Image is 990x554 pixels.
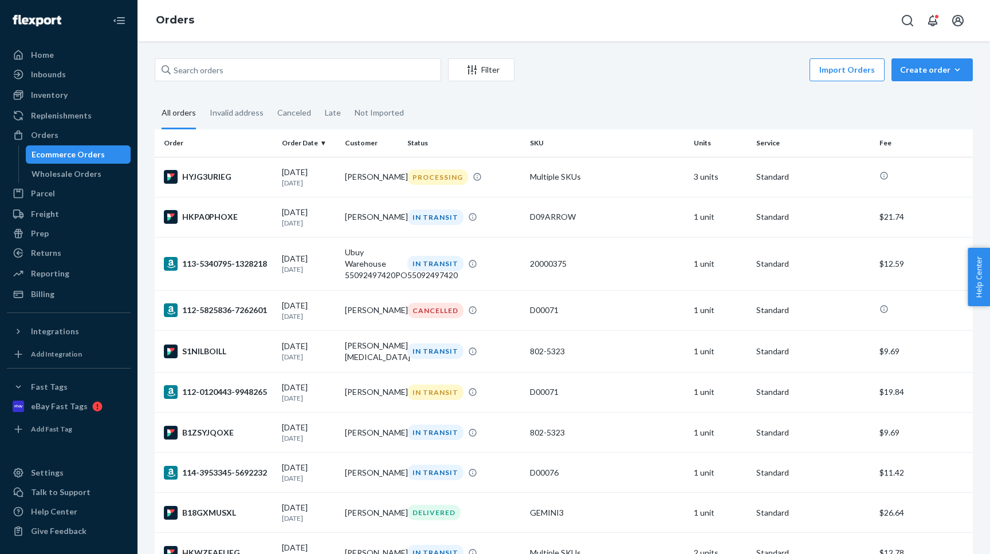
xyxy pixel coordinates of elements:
td: [PERSON_NAME] [340,157,403,197]
div: Late [325,98,341,128]
p: Standard [756,467,870,478]
td: [PERSON_NAME][MEDICAL_DATA] [340,330,403,372]
div: IN TRANSIT [407,256,463,271]
a: Replenishments [7,106,131,125]
div: Settings [31,467,64,478]
div: [DATE] [282,382,335,403]
div: D00071 [530,386,685,398]
th: Service [752,129,874,157]
button: Filter [448,58,514,81]
p: Standard [756,386,870,398]
button: Open Search Box [896,9,919,32]
div: [DATE] [282,462,335,483]
a: Reporting [7,264,131,283]
div: [DATE] [282,207,335,228]
th: Status [403,129,525,157]
div: 802-5323 [530,346,685,357]
a: Inbounds [7,65,131,84]
p: [DATE] [282,178,335,188]
p: Standard [756,304,870,316]
a: Ecommerce Orders [26,145,131,164]
p: [DATE] [282,513,335,523]
div: Add Fast Tag [31,424,72,434]
button: Talk to Support [7,483,131,501]
td: [PERSON_NAME] [340,197,403,237]
div: 802-5323 [530,427,685,438]
button: Give Feedback [7,522,131,540]
td: $12.59 [875,237,973,290]
div: Returns [31,247,61,259]
button: Open account menu [946,9,969,32]
button: Fast Tags [7,378,131,396]
td: 1 unit [689,197,752,237]
button: Close Navigation [108,9,131,32]
a: Returns [7,244,131,262]
div: IN TRANSIT [407,465,463,480]
td: $26.64 [875,493,973,533]
div: Reporting [31,268,69,279]
p: [DATE] [282,473,335,483]
div: Home [31,49,54,61]
div: Inbounds [31,69,66,80]
a: Orders [7,126,131,144]
div: D09ARROW [530,211,685,223]
div: Ecommerce Orders [32,149,105,160]
div: Add Integration [31,349,82,359]
div: 114-3953345-5692232 [164,466,273,480]
iframe: Opens a widget where you can chat to one of our agents [916,520,979,548]
div: Integrations [31,326,79,337]
td: [PERSON_NAME] [340,290,403,330]
span: Help Center [968,248,990,306]
td: 1 unit [689,237,752,290]
div: [DATE] [282,300,335,321]
td: 1 unit [689,290,752,330]
p: Standard [756,507,870,519]
div: Orders [31,129,58,141]
div: HYJG3URIEG [164,170,273,184]
div: Not Imported [355,98,404,128]
ol: breadcrumbs [147,4,203,37]
div: All orders [162,98,196,129]
a: Home [7,46,131,64]
div: [DATE] [282,167,335,188]
div: HKPA0PHOXE [164,210,273,224]
a: Help Center [7,502,131,521]
div: Freight [31,208,59,220]
div: DELIVERED [407,505,461,520]
div: Inventory [31,89,68,101]
a: Inventory [7,86,131,104]
th: SKU [525,129,689,157]
div: Create order [900,64,964,76]
p: Standard [756,211,870,223]
td: 1 unit [689,453,752,493]
a: eBay Fast Tags [7,397,131,415]
div: Billing [31,288,54,300]
p: Standard [756,258,870,270]
button: Create order [891,58,973,81]
div: 113-5340795-1328218 [164,257,273,271]
a: Orders [156,14,194,26]
div: IN TRANSIT [407,209,463,225]
a: Freight [7,205,131,223]
th: Fee [875,129,973,157]
td: [PERSON_NAME] [340,493,403,533]
div: [DATE] [282,422,335,443]
div: Talk to Support [31,486,91,498]
td: Ubuy Warehouse 55092497420PO55092497420 [340,237,403,290]
a: Prep [7,224,131,243]
div: IN TRANSIT [407,425,463,440]
td: 1 unit [689,413,752,453]
th: Order Date [277,129,340,157]
div: D00076 [530,467,685,478]
td: $9.69 [875,330,973,372]
div: Give Feedback [31,525,87,537]
div: Replenishments [31,110,92,121]
p: Standard [756,346,870,357]
th: Order [155,129,277,157]
a: Wholesale Orders [26,165,131,183]
p: [DATE] [282,264,335,274]
img: Flexport logo [13,15,61,26]
div: IN TRANSIT [407,343,463,359]
div: Help Center [31,506,77,517]
button: Integrations [7,322,131,341]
